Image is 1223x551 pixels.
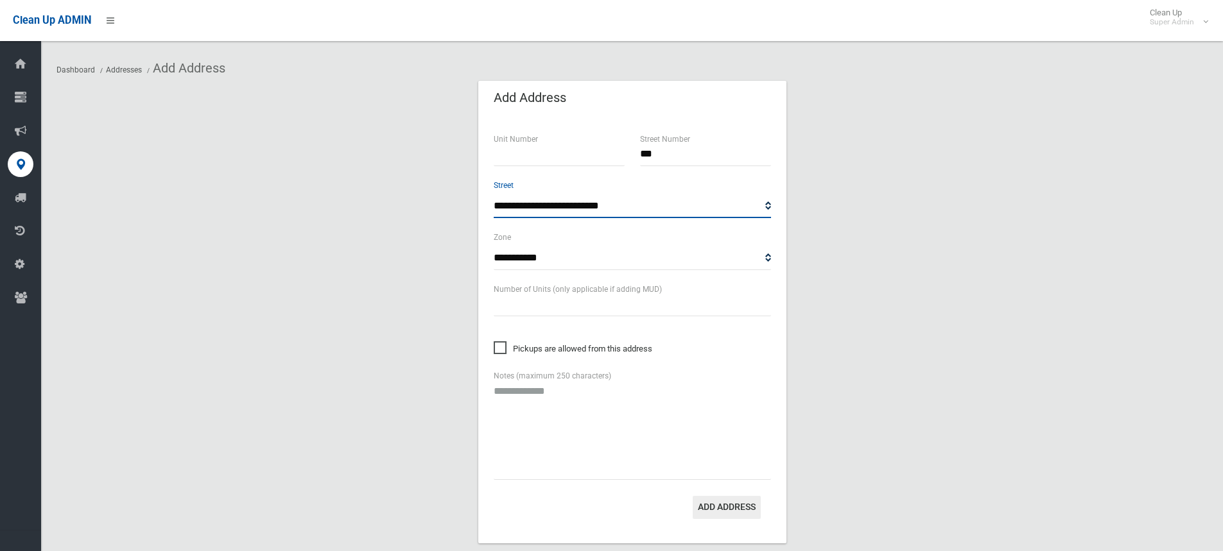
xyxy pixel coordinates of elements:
[1143,8,1207,27] span: Clean Up
[494,341,652,357] span: Pickups are allowed from this address
[478,85,582,110] header: Add Address
[13,14,91,26] span: Clean Up ADMIN
[693,496,761,520] button: Add Address
[144,56,225,80] li: Add Address
[1150,17,1194,27] small: Super Admin
[106,65,142,74] a: Addresses
[56,65,95,74] a: Dashboard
